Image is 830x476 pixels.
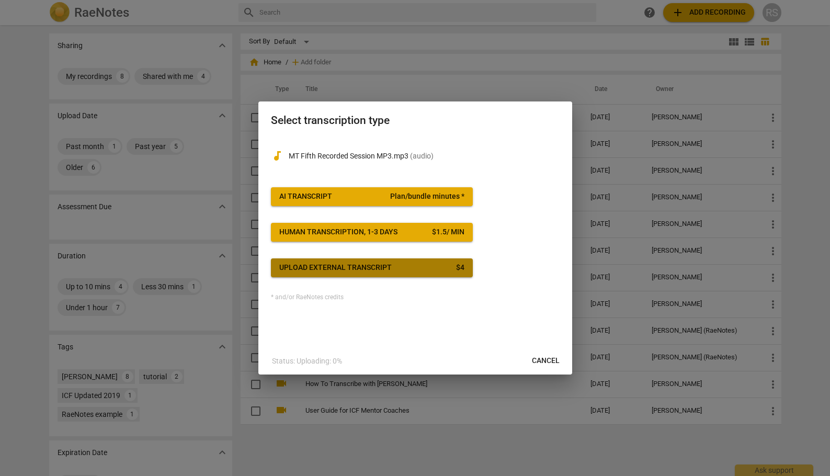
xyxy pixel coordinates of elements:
p: MT Fifth Recorded Session MP3.mp3(audio) [289,151,560,162]
button: Human transcription, 1-3 days$1.5/ min [271,223,473,242]
div: $ 1.5 / min [432,227,464,237]
div: AI Transcript [279,191,332,202]
div: Upload external transcript [279,263,392,273]
p: Status: Uploading: 0% [272,356,342,367]
span: ( audio ) [410,152,434,160]
div: $ 4 [456,263,464,273]
h2: Select transcription type [271,114,560,127]
button: Cancel [524,352,568,370]
span: Cancel [532,356,560,366]
span: Plan/bundle minutes * [390,191,464,202]
span: audiotrack [271,150,283,162]
button: Upload external transcript$4 [271,258,473,277]
button: AI TranscriptPlan/bundle minutes * [271,187,473,206]
div: Human transcription, 1-3 days [279,227,397,237]
div: * and/or RaeNotes credits [271,294,560,301]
